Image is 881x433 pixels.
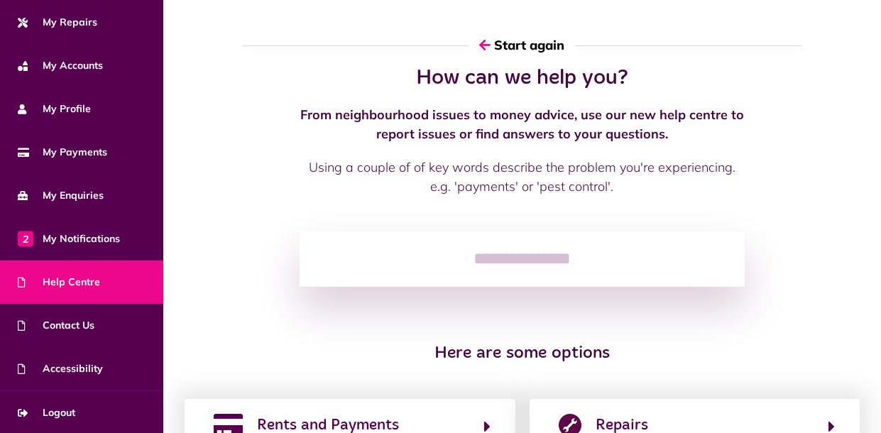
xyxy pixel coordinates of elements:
[18,15,97,30] span: My Repairs
[18,231,120,246] span: My Notifications
[18,188,104,203] span: My Enquiries
[18,58,103,73] span: My Accounts
[18,361,103,376] span: Accessibility
[18,275,100,290] span: Help Centre
[18,145,107,160] span: My Payments
[300,158,745,196] p: Using a couple of of key words describe the problem you're experiencing. e.g. 'payments' or 'pest...
[300,65,745,91] h2: How can we help you?
[18,231,33,246] span: 2
[242,344,802,364] h3: Here are some options
[469,25,575,65] button: Start again
[18,102,91,116] span: My Profile
[300,106,744,142] strong: From neighbourhood issues to money advice, use our new help centre to report issues or find answe...
[18,405,75,420] span: Logout
[18,318,94,333] span: Contact Us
